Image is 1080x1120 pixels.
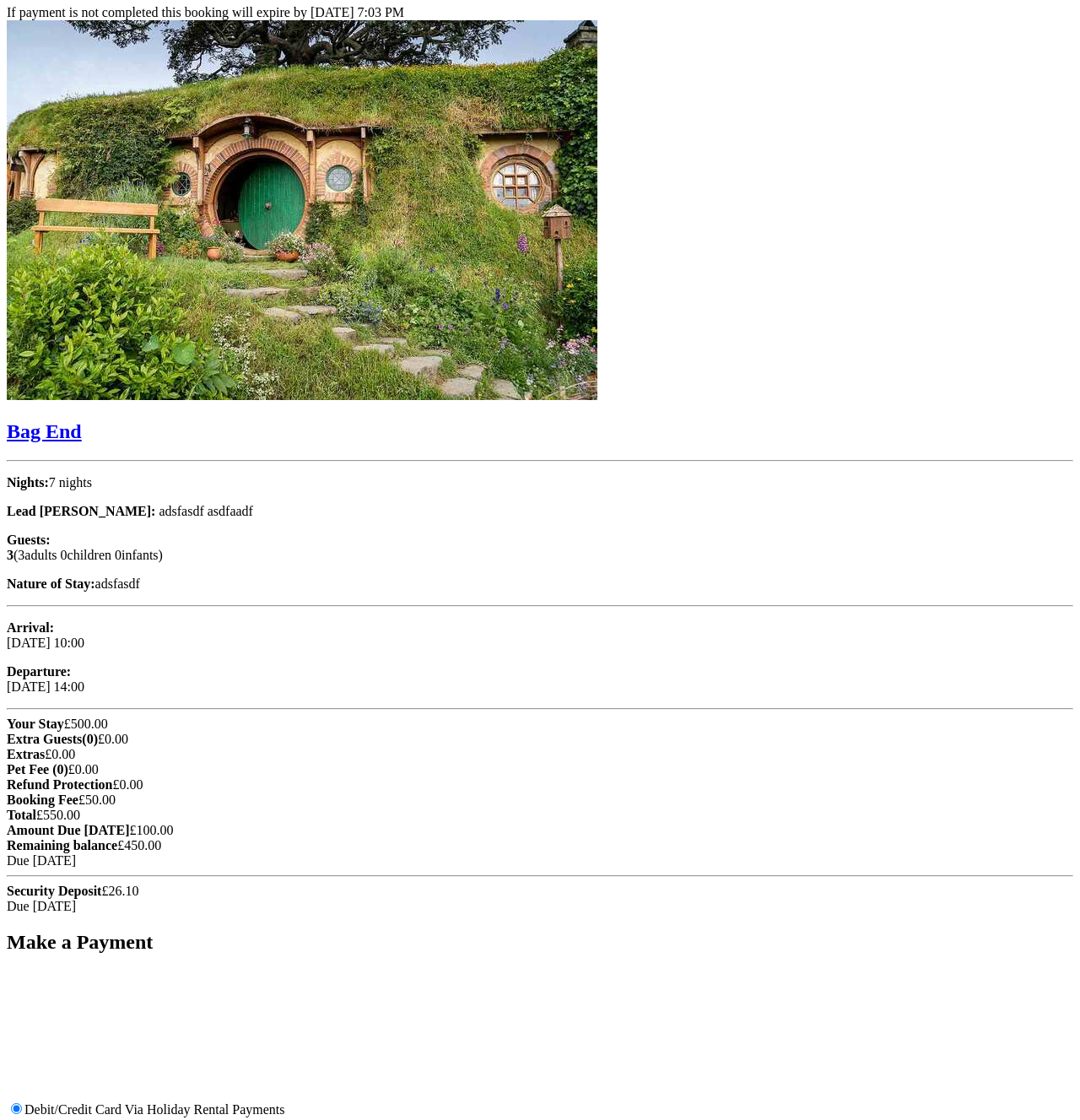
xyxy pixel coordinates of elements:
h2: Make a Payment [7,931,1073,954]
p: adsfasdf [7,576,1073,592]
span: £ [64,717,108,731]
span: ren [94,548,111,562]
span: s [153,548,158,562]
strong: Amount Due [DATE] [7,823,129,837]
strong: Nature of Stay: [7,576,95,591]
span: £ [117,838,161,852]
strong: Nights: [7,475,49,490]
span: ( ) [7,548,163,562]
span: s [77,732,82,746]
strong: Extra Guest ( ) [7,732,98,746]
strong: Total [7,808,36,822]
strong: Booking Fee [7,793,78,807]
div: Due [DATE] [7,899,1073,914]
span: adsfasdf asdfaadf [159,504,253,518]
p: [DATE] 14:00 [7,664,1073,695]
span: 0.00 [51,747,75,761]
a: Bag End [7,388,1073,443]
span: infant [111,548,159,562]
span: 50.00 [85,793,116,807]
span: £ [45,747,75,761]
span: 26.10 [108,884,138,898]
p: [DATE] 10:00 [7,620,1073,651]
span: 100.00 [136,823,173,837]
span: £ [129,823,173,837]
strong: Guests: [7,533,51,547]
span: £ [112,777,143,792]
input: Debit/Credit Card Via Holiday Rental Payments [11,1103,22,1114]
strong: Arrival: [7,620,54,635]
strong: Remaining balance [7,838,117,852]
span: £ [101,884,138,898]
span: child [57,548,111,562]
strong: Refund Protection [7,777,112,792]
strong: Security Deposit [7,884,101,898]
span: s [51,548,57,562]
span: £ [36,808,80,822]
h2: Bag End [7,420,1073,443]
span: 550.00 [43,808,80,822]
span: 0 [61,548,67,562]
strong: Pet Fee (0) [7,762,68,776]
strong: Your Stay [7,717,64,731]
span: adult [18,548,57,562]
div: Due [DATE] [7,853,1073,868]
span: 3 [18,548,24,562]
span: 0 [115,548,121,562]
img: An image of 'Bag End' [7,20,597,400]
span: £ [78,793,116,807]
strong: Extras [7,747,45,761]
strong: Lead [PERSON_NAME]: [7,504,155,518]
div: If payment is not completed this booking will expire by [DATE] 7:03 PM [7,5,1073,20]
span: 500.00 [71,717,108,731]
span: 0.00 [75,762,99,776]
span: £ [68,762,99,776]
span: 0.00 [119,777,143,792]
strong: Departure: [7,664,71,679]
span: 450.00 [124,838,161,852]
span: 0 [87,732,94,746]
span: £ [98,732,128,746]
span: 0.00 [105,732,128,746]
strong: 3 [7,548,13,562]
p: 7 nights [7,475,1073,490]
label: Debit/Credit Card Via Holiday Rental Payments [7,1102,284,1117]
